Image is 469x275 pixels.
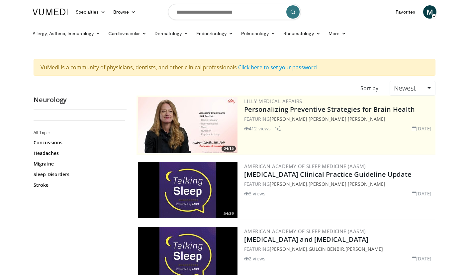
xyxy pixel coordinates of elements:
a: Dermatology [150,27,192,40]
a: Newest [390,81,435,96]
a: Concussions [34,139,123,146]
a: 54:39 [138,162,237,218]
a: Stroke [34,182,123,188]
a: More [325,27,350,40]
li: [DATE] [412,190,431,197]
img: VuMedi Logo [33,9,68,15]
li: 2 views [244,255,265,262]
a: Pulmonology [237,27,279,40]
a: [PERSON_NAME] [270,246,307,252]
li: [DATE] [412,255,431,262]
a: [MEDICAL_DATA] and [MEDICAL_DATA] [244,235,368,244]
a: Rheumatology [279,27,325,40]
h2: Neurology [34,96,127,104]
a: Sleep Disorders [34,171,123,178]
a: American Academy of Sleep Medicine (AASM) [244,163,366,170]
div: Sort by: [355,81,385,96]
h2: All Topics: [34,130,125,135]
a: 04:15 [138,97,237,153]
a: [MEDICAL_DATA] Clinical Practice Guideline Update [244,170,412,179]
div: FEATURING , [244,115,434,122]
span: 04:15 [222,146,236,152]
img: c3be7821-a0a3-4187-927a-3bb177bd76b4.png.300x170_q85_crop-smart_upscale.jpg [138,97,237,153]
a: Gulcin Benbir [309,246,344,252]
input: Search topics, interventions [168,4,301,20]
a: [PERSON_NAME] [309,181,346,187]
a: [PERSON_NAME] [348,116,385,122]
a: [PERSON_NAME] [270,181,307,187]
a: Favorites [392,5,419,19]
a: [PERSON_NAME] [348,181,385,187]
a: Personalizing Preventive Strategies for Brain Health [244,105,415,114]
div: VuMedi is a community of physicians, dentists, and other clinical professionals. [34,59,435,76]
span: 54:39 [222,211,236,217]
a: [PERSON_NAME] [PERSON_NAME] [270,116,346,122]
a: Endocrinology [192,27,237,40]
a: [PERSON_NAME] [345,246,383,252]
a: American Academy of Sleep Medicine (AASM) [244,228,366,235]
a: Specialties [72,5,109,19]
a: Cardiovascular [104,27,150,40]
a: Lilly Medical Affairs [244,98,302,104]
div: FEATURING , , [244,245,434,252]
img: ec18f352-dac3-4f79-8e7e-aea2e5f56246.300x170_q85_crop-smart_upscale.jpg [138,162,237,218]
div: FEATURING , , [244,180,434,187]
a: M [423,5,436,19]
li: [DATE] [412,125,431,132]
li: 3 views [244,190,265,197]
a: Browse [109,5,140,19]
li: 1 [275,125,281,132]
a: Allergy, Asthma, Immunology [29,27,104,40]
span: Newest [394,84,416,93]
li: 412 views [244,125,271,132]
a: Migraine [34,161,123,167]
a: Headaches [34,150,123,157]
a: Click here to set your password [238,64,317,71]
